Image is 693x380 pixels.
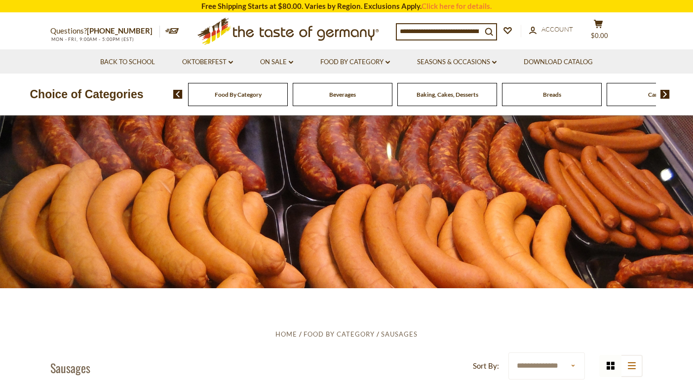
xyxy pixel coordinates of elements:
a: [PHONE_NUMBER] [87,26,153,35]
span: $0.00 [591,32,608,39]
a: Download Catalog [524,57,593,68]
button: $0.00 [583,19,613,44]
a: Food By Category [215,91,262,98]
label: Sort By: [473,360,499,372]
a: Food By Category [304,330,375,338]
img: previous arrow [173,90,183,99]
a: On Sale [260,57,293,68]
a: Oktoberfest [182,57,233,68]
span: MON - FRI, 9:00AM - 5:00PM (EST) [50,37,134,42]
h1: Sausages [50,360,90,375]
a: Baking, Cakes, Desserts [417,91,478,98]
a: Breads [543,91,561,98]
a: Home [275,330,297,338]
a: Sausages [381,330,418,338]
a: Candy [648,91,665,98]
span: Account [541,25,573,33]
a: Seasons & Occasions [417,57,497,68]
a: Account [529,24,573,35]
p: Questions? [50,25,160,38]
a: Food By Category [320,57,390,68]
img: next arrow [660,90,670,99]
a: Beverages [329,91,356,98]
a: Back to School [100,57,155,68]
a: Click here for details. [422,1,492,10]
